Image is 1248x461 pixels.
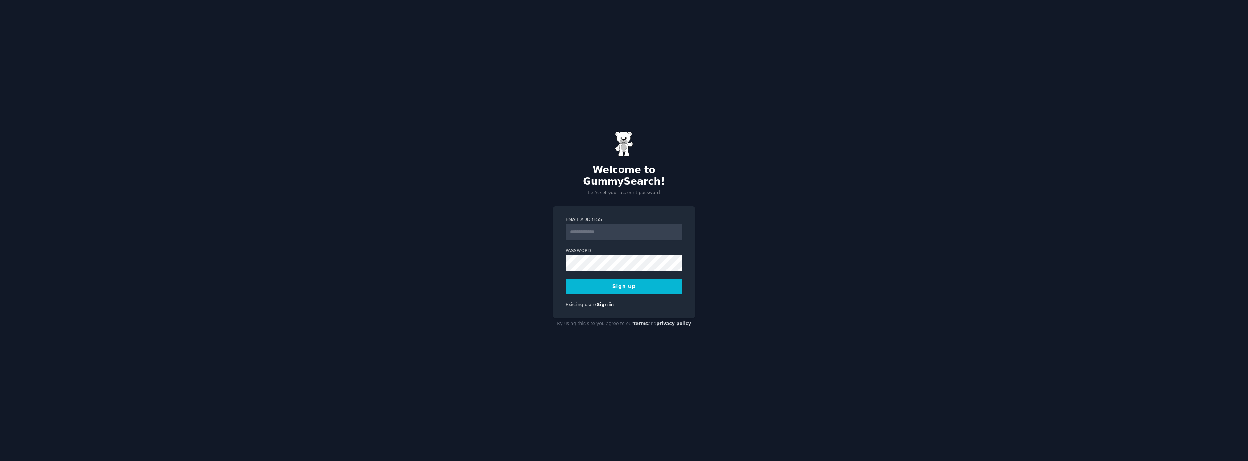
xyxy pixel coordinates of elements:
p: Let's set your account password [553,190,695,196]
h2: Welcome to GummySearch! [553,164,695,187]
img: Gummy Bear [615,131,633,157]
label: Password [566,248,682,254]
label: Email Address [566,217,682,223]
a: Sign in [597,302,614,307]
div: By using this site you agree to our and [553,318,695,330]
a: privacy policy [656,321,691,326]
button: Sign up [566,279,682,294]
span: Existing user? [566,302,597,307]
a: terms [633,321,648,326]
